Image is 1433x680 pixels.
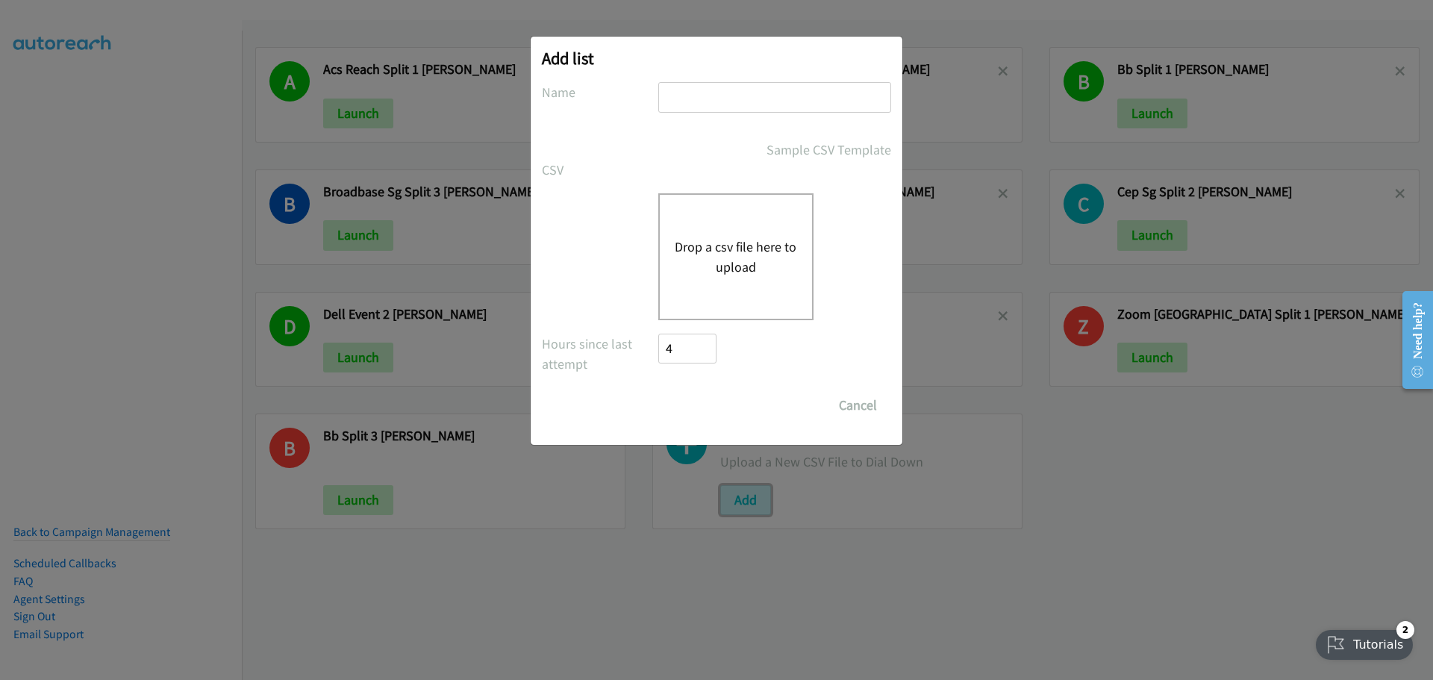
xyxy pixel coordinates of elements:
label: CSV [542,160,658,180]
button: Cancel [825,390,891,420]
button: Drop a csv file here to upload [675,237,797,277]
iframe: Checklist [1307,615,1422,669]
iframe: Resource Center [1390,281,1433,399]
label: Hours since last attempt [542,334,658,374]
h2: Add list [542,48,891,69]
label: Name [542,82,658,102]
a: Sample CSV Template [767,140,891,160]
